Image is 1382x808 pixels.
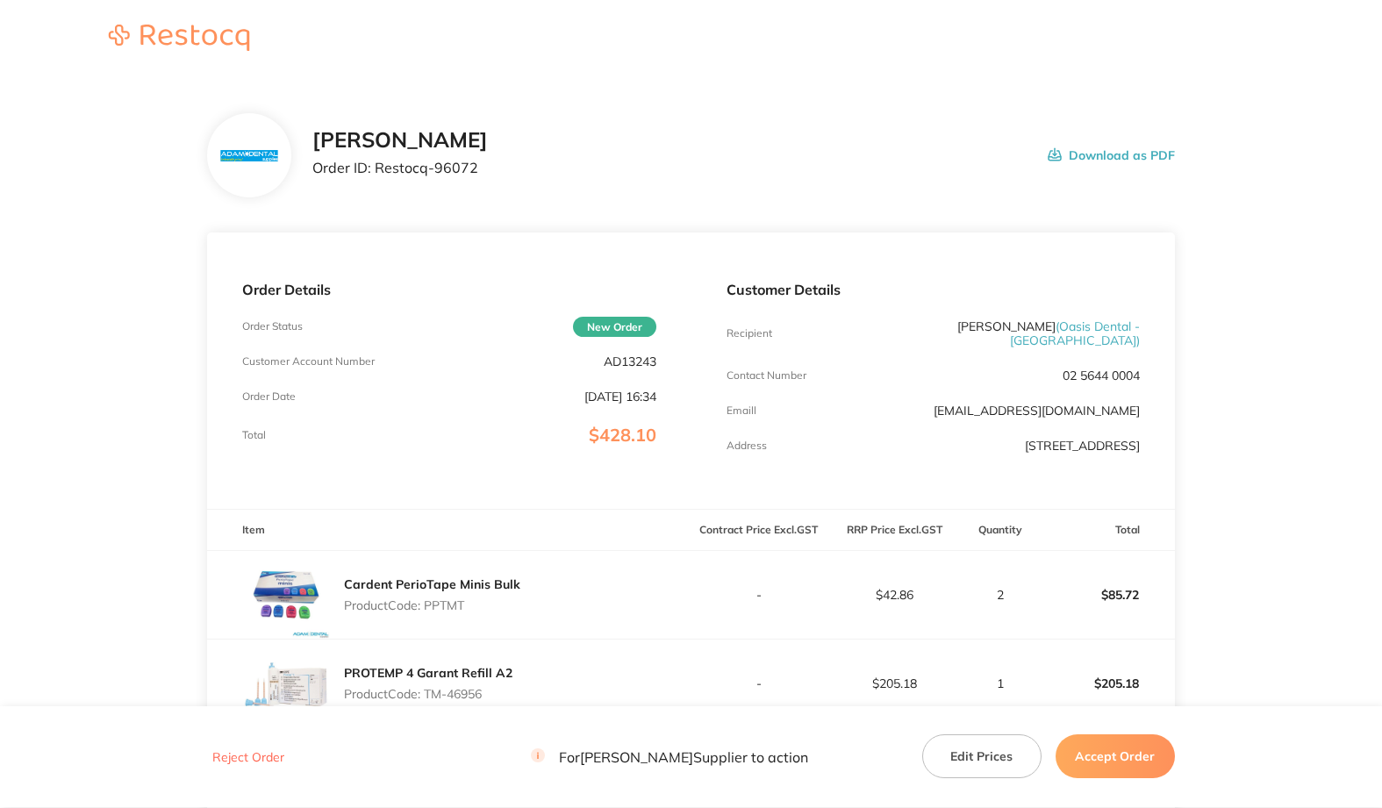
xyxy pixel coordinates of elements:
p: 02 5644 0004 [1063,368,1140,383]
img: ajBlMTFmNg [242,551,330,639]
img: aGhkd2Q0bQ [242,640,330,727]
button: Edit Prices [922,735,1042,779]
a: PROTEMP 4 Garant Refill A2 [344,665,512,681]
p: Address [727,440,767,452]
p: [PERSON_NAME] [864,319,1140,347]
th: Contract Price Excl. GST [691,510,827,551]
button: Reject Order [207,750,290,766]
th: Item [207,510,691,551]
p: Customer Account Number [242,355,375,368]
p: $205.18 [1040,662,1173,704]
h2: [PERSON_NAME] [312,128,488,153]
p: AD13243 [604,354,656,368]
img: N3hiYW42Mg [221,150,278,161]
p: Order Date [242,390,296,403]
button: Download as PDF [1048,128,1175,182]
th: Quantity [962,510,1039,551]
a: Restocq logo [91,25,267,54]
th: Total [1039,510,1174,551]
p: Total [242,429,266,441]
span: New Order [573,317,656,337]
a: [EMAIL_ADDRESS][DOMAIN_NAME] [934,403,1140,418]
p: - [692,676,826,690]
p: Emaill [727,404,756,417]
p: $42.86 [827,588,961,602]
p: Contact Number [727,369,806,382]
p: 1 [963,676,1038,690]
p: Order Details [242,282,655,297]
p: [STREET_ADDRESS] [1025,439,1140,453]
button: Accept Order [1056,735,1175,779]
th: RRP Price Excl. GST [827,510,962,551]
p: Product Code: PPTMT [344,598,520,612]
p: $205.18 [827,676,961,690]
p: Recipient [727,327,772,340]
p: - [692,588,826,602]
p: $85.72 [1040,574,1173,616]
span: ( Oasis Dental - [GEOGRAPHIC_DATA] ) [1010,318,1140,348]
p: 2 [963,588,1038,602]
p: Order Status [242,320,303,332]
a: Cardent PerioTape Minis Bulk [344,576,520,592]
p: [DATE] 16:34 [584,390,656,404]
p: Order ID: Restocq- 96072 [312,160,488,175]
img: Restocq logo [91,25,267,51]
p: Product Code: TM-46956 [344,687,512,701]
span: $428.10 [589,424,656,446]
p: Customer Details [727,282,1140,297]
p: For [PERSON_NAME] Supplier to action [531,749,808,766]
